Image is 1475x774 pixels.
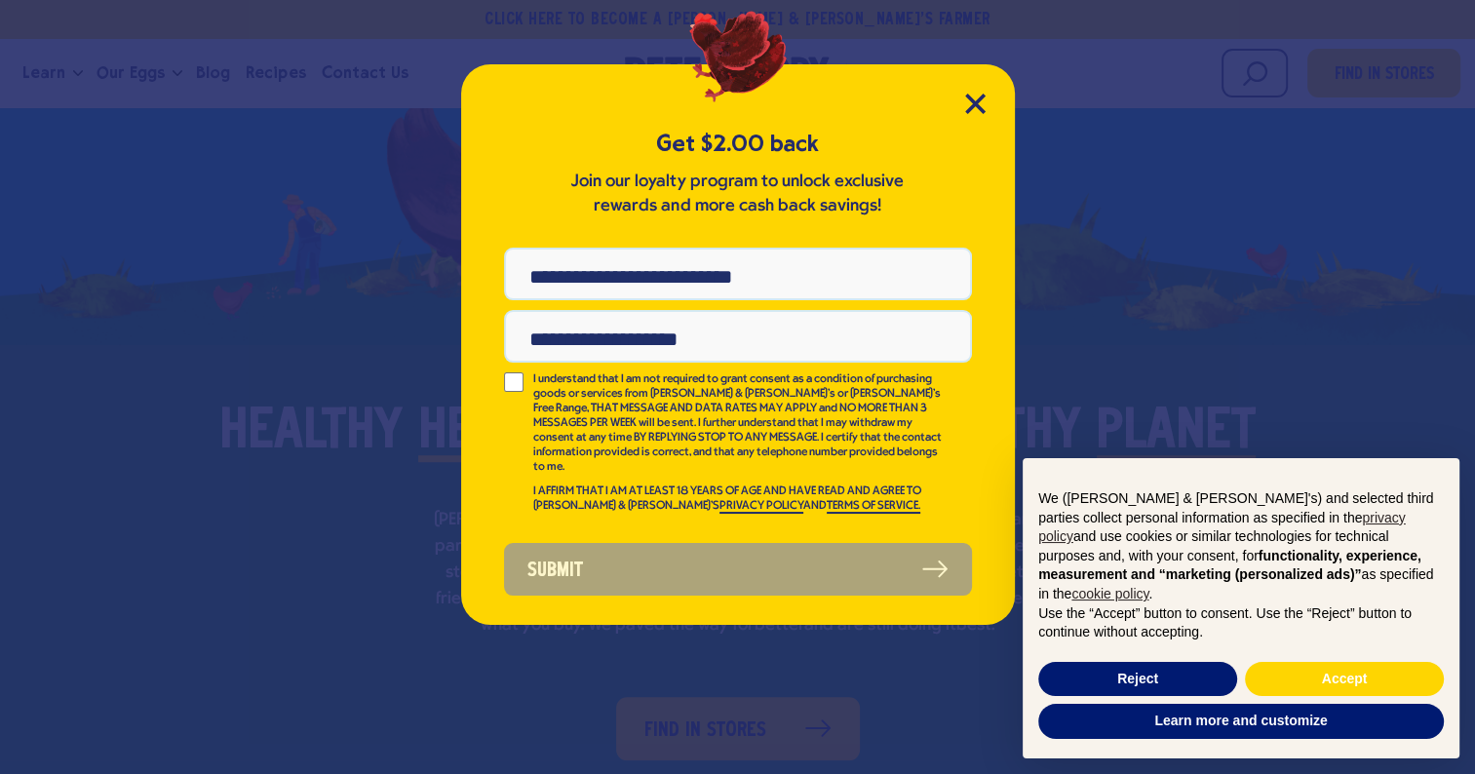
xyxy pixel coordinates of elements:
p: We ([PERSON_NAME] & [PERSON_NAME]'s) and selected third parties collect personal information as s... [1038,489,1444,604]
p: Join our loyalty program to unlock exclusive rewards and more cash back savings! [567,170,909,218]
div: Notice [1007,443,1475,774]
button: Close Modal [965,94,986,114]
p: I AFFIRM THAT I AM AT LEAST 18 YEARS OF AGE AND HAVE READ AND AGREE TO [PERSON_NAME] & [PERSON_NA... [533,484,945,514]
button: Submit [504,543,972,596]
a: TERMS OF SERVICE. [827,500,920,514]
p: Use the “Accept” button to consent. Use the “Reject” button to continue without accepting. [1038,604,1444,642]
button: Reject [1038,662,1237,697]
p: I understand that I am not required to grant consent as a condition of purchasing goods or servic... [533,372,945,475]
button: Accept [1245,662,1444,697]
a: cookie policy [1071,586,1148,601]
h5: Get $2.00 back [504,128,972,160]
a: PRIVACY POLICY [719,500,803,514]
button: Learn more and customize [1038,704,1444,739]
input: I understand that I am not required to grant consent as a condition of purchasing goods or servic... [504,372,524,392]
